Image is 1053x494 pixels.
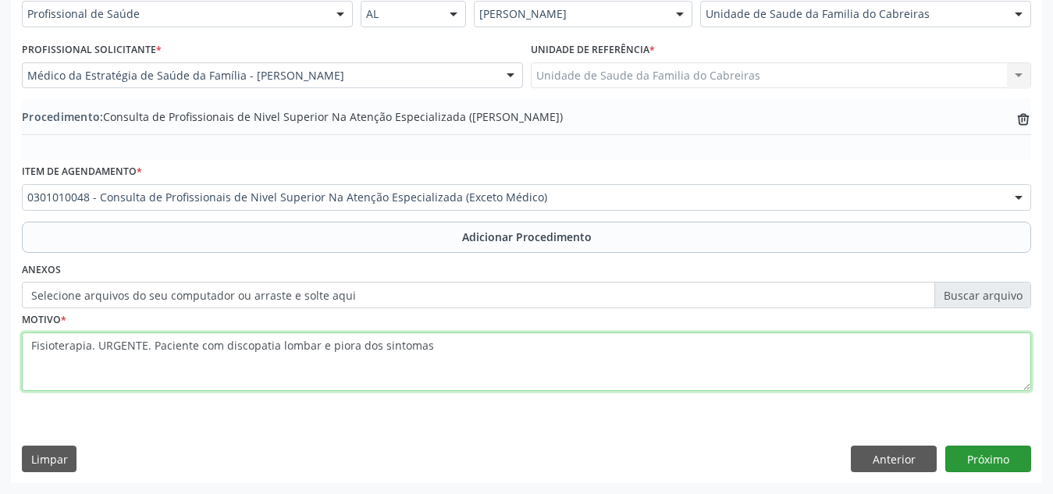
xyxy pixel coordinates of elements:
span: Profissional de Saúde [27,6,321,22]
span: [PERSON_NAME] [479,6,660,22]
span: Unidade de Saude da Familia do Cabreiras [706,6,999,22]
button: Anterior [851,446,937,472]
span: 0301010048 - Consulta de Profissionais de Nivel Superior Na Atenção Especializada (Exceto Médico) [27,190,999,205]
span: Consulta de Profissionais de Nivel Superior Na Atenção Especializada ([PERSON_NAME]) [22,108,563,125]
label: Unidade de referência [531,38,655,62]
span: Médico da Estratégia de Saúde da Família - [PERSON_NAME] [27,68,491,84]
label: Item de agendamento [22,160,142,184]
label: Profissional Solicitante [22,38,162,62]
span: Adicionar Procedimento [462,229,592,245]
button: Próximo [945,446,1031,472]
label: Motivo [22,308,66,332]
span: Procedimento: [22,109,103,124]
button: Adicionar Procedimento [22,222,1031,253]
label: Anexos [22,258,61,283]
span: AL [366,6,434,22]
